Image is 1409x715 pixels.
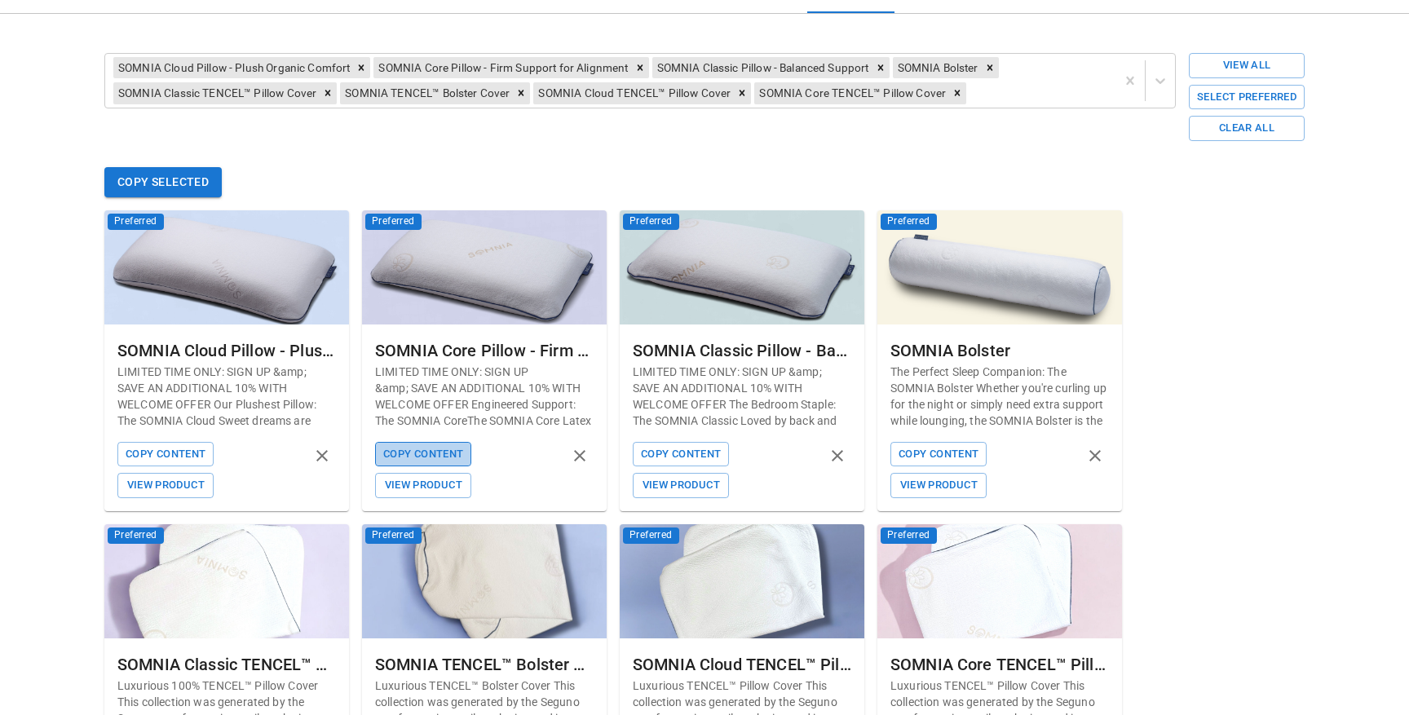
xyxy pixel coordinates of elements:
span: Preferred [365,527,422,544]
button: Select Preferred [1189,85,1305,110]
span: Preferred [108,214,164,230]
button: remove product [824,442,851,470]
button: Clear All [1189,116,1305,141]
img: SOMNIA Classic TENCEL™ Pillow Cover [104,524,349,638]
div: SOMNIA Bolster [890,338,1109,364]
span: Preferred [623,214,679,230]
button: View Product [375,473,471,498]
button: View All [1189,53,1305,78]
p: LIMITED TIME ONLY: SIGN UP &amp; SAVE AN ADDITIONAL 10% WITH WELCOME OFFER The Bedroom Staple: Th... [633,364,851,429]
img: SOMNIA Cloud Pillow - Plush Organic Comfort [104,210,349,324]
span: Preferred [881,214,937,230]
img: SOMNIA Bolster [877,210,1122,324]
div: SOMNIA Core TENCEL™ Pillow Cover [754,82,948,104]
button: View Product [890,473,987,498]
button: Copy Content [890,442,987,467]
div: Remove SOMNIA Core TENCEL™ Pillow Cover [948,82,966,104]
div: Remove SOMNIA Cloud Pillow - Plush Organic Comfort [352,57,370,78]
div: SOMNIA Classic TENCEL™ Pillow Cover [113,82,319,104]
span: Preferred [365,214,422,230]
div: SOMNIA Cloud Pillow - Plush Organic Comfort [113,57,352,78]
img: SOMNIA Core TENCEL™ Pillow Cover [877,524,1122,638]
button: Copy Selected [104,167,222,197]
img: SOMNIA Core Pillow - Firm Support for Alignment [362,210,607,324]
p: LIMITED TIME ONLY: SIGN UP &amp; SAVE AN ADDITIONAL 10% WITH WELCOME OFFER Engineered Support: Th... [375,364,594,429]
span: Preferred [881,527,937,544]
img: SOMNIA Cloud TENCEL™ Pillow Cover [620,524,864,638]
div: SOMNIA Classic Pillow - Balanced Support [652,57,872,78]
button: View Product [633,473,729,498]
button: View Product [117,473,214,498]
div: SOMNIA Bolster [893,57,981,78]
span: Preferred [623,527,679,544]
div: SOMNIA Cloud TENCEL™ Pillow Cover [633,651,851,677]
img: SOMNIA Classic Pillow - Balanced Support [620,210,864,324]
div: Remove SOMNIA TENCEL™ Bolster Cover [512,82,530,104]
div: SOMNIA Cloud TENCEL™ Pillow Cover [533,82,733,104]
p: The Perfect Sleep Companion: The SOMNIA Bolster Whether you're curling up for the night or simply... [890,364,1109,429]
button: Copy Content [117,442,214,467]
div: SOMNIA Core Pillow - Firm Support for Alignment [373,57,630,78]
div: Remove SOMNIA Classic TENCEL™ Pillow Cover [319,82,337,104]
img: SOMNIA TENCEL™ Bolster Cover [362,524,607,638]
div: SOMNIA Core Pillow - Firm Support for Alignment [375,338,594,364]
div: SOMNIA Classic Pillow - Balanced Support [633,338,851,364]
div: SOMNIA Classic TENCEL™ Pillow Cover [117,651,336,677]
button: Copy Content [633,442,729,467]
p: LIMITED TIME ONLY: SIGN UP &amp; SAVE AN ADDITIONAL 10% WITH WELCOME OFFER Our Plushest Pillow: T... [117,364,336,429]
div: SOMNIA Cloud Pillow - Plush Organic Comfort [117,338,336,364]
div: SOMNIA TENCEL™ Bolster Cover [375,651,594,677]
div: Remove SOMNIA Core Pillow - Firm Support for Alignment [631,57,649,78]
div: Remove SOMNIA Cloud TENCEL™ Pillow Cover [733,82,751,104]
button: Copy Content [375,442,471,467]
div: SOMNIA Core TENCEL™ Pillow Cover [890,651,1109,677]
div: Remove SOMNIA Classic Pillow - Balanced Support [872,57,890,78]
div: SOMNIA TENCEL™ Bolster Cover [340,82,512,104]
button: remove product [308,442,336,470]
button: remove product [1081,442,1109,470]
span: Preferred [108,527,164,544]
button: remove product [566,442,594,470]
div: Remove SOMNIA Bolster [981,57,999,78]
